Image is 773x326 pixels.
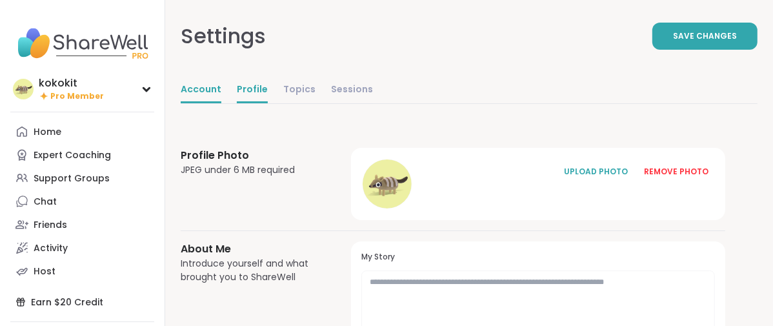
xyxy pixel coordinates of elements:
a: Topics [283,77,316,103]
a: Activity [10,236,154,260]
div: Settings [181,21,266,52]
div: REMOVE PHOTO [644,166,708,178]
span: Save Changes [673,30,737,42]
a: Account [181,77,221,103]
div: Chat [34,196,57,209]
div: Earn $20 Credit [10,290,154,314]
div: Support Groups [34,172,110,185]
button: UPLOAD PHOTO [557,158,635,185]
a: Profile [237,77,268,103]
div: Friends [34,219,67,232]
div: Host [34,265,55,278]
div: Home [34,126,61,139]
img: kokokit [13,79,34,99]
div: kokokit [39,76,104,90]
button: REMOVE PHOTO [637,158,715,185]
a: Host [10,260,154,283]
img: ShareWell Nav Logo [10,21,154,66]
a: Home [10,120,154,143]
div: Activity [34,242,68,255]
div: Expert Coaching [34,149,111,162]
button: Save Changes [652,23,758,50]
h3: My Story [361,252,715,263]
a: Support Groups [10,167,154,190]
h3: Profile Photo [181,148,320,163]
div: JPEG under 6 MB required [181,163,320,177]
a: Friends [10,213,154,236]
h3: About Me [181,241,320,257]
a: Sessions [331,77,373,103]
a: Chat [10,190,154,213]
div: UPLOAD PHOTO [564,166,628,178]
span: Pro Member [50,91,104,102]
a: Expert Coaching [10,143,154,167]
div: Introduce yourself and what brought you to ShareWell [181,257,320,284]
